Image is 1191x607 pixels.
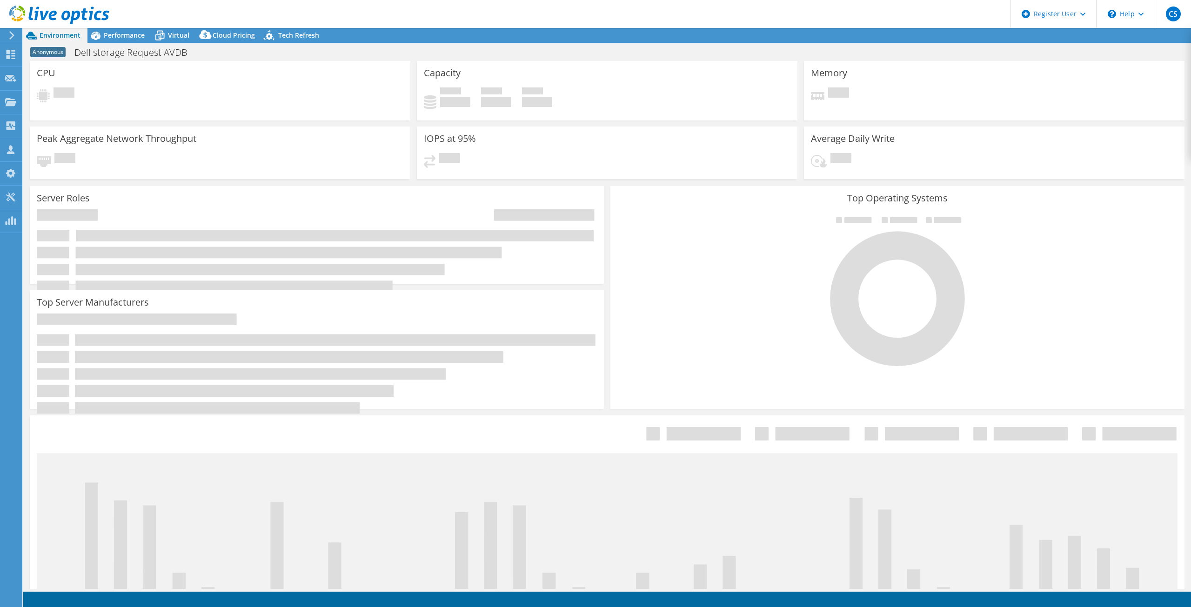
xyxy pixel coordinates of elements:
span: Pending [54,153,75,166]
span: Total [522,87,543,97]
span: Performance [104,31,145,40]
h3: Memory [811,68,847,78]
h1: Dell storage Request AVDB [70,47,202,58]
h3: Top Server Manufacturers [37,297,149,307]
span: CS [1166,7,1181,21]
h3: Capacity [424,68,461,78]
h3: IOPS at 95% [424,133,476,144]
span: Tech Refresh [278,31,319,40]
span: Used [440,87,461,97]
h4: 0 GiB [440,97,470,107]
span: Anonymous [30,47,66,57]
h4: 0 GiB [481,97,511,107]
span: Virtual [168,31,189,40]
span: Free [481,87,502,97]
h4: 0 GiB [522,97,552,107]
svg: \n [1108,10,1116,18]
span: Pending [830,153,851,166]
span: Pending [439,153,460,166]
h3: Top Operating Systems [617,193,1178,203]
span: Environment [40,31,80,40]
h3: Server Roles [37,193,90,203]
span: Pending [54,87,74,100]
span: Cloud Pricing [213,31,255,40]
h3: Peak Aggregate Network Throughput [37,133,196,144]
h3: CPU [37,68,55,78]
h3: Average Daily Write [811,133,895,144]
span: Pending [828,87,849,100]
